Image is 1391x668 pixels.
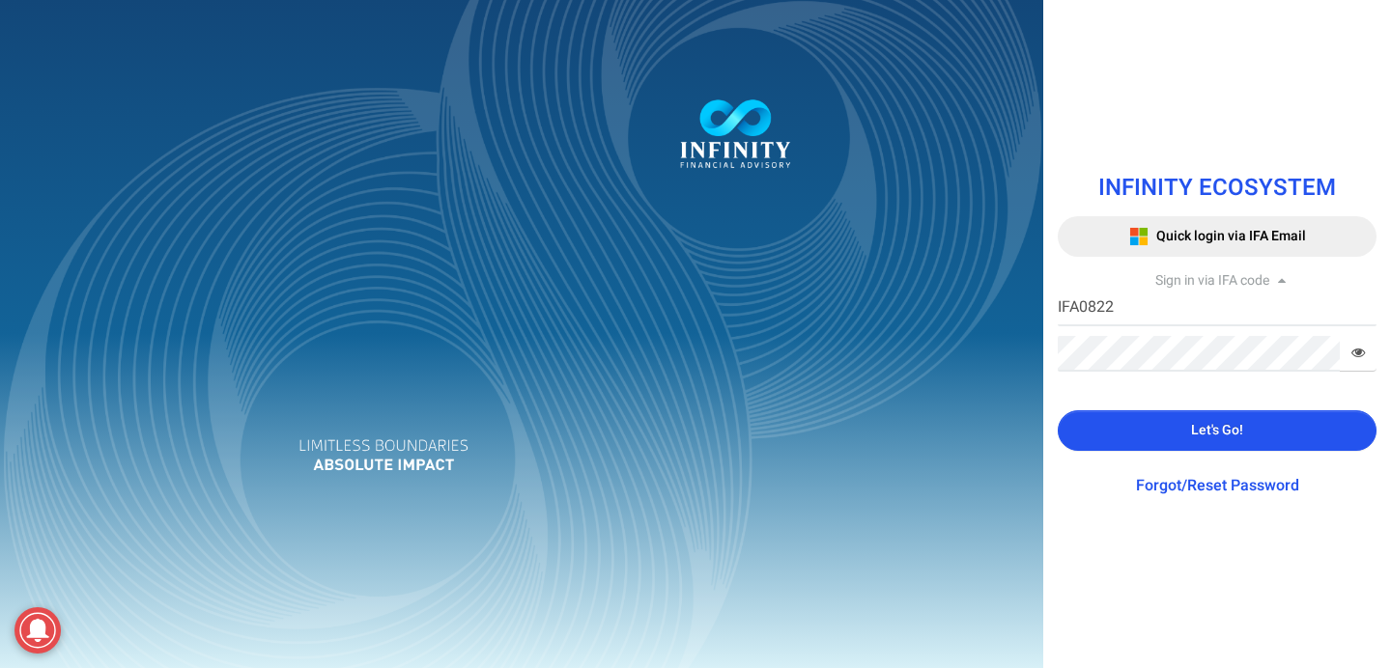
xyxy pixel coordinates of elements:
div: Sign in via IFA code [1058,271,1377,291]
h1: INFINITY ECOSYSTEM [1058,176,1377,201]
a: Forgot/Reset Password [1136,474,1299,497]
span: Quick login via IFA Email [1156,226,1306,246]
button: Let's Go! [1058,410,1377,451]
span: Let's Go! [1191,420,1243,440]
input: IFA Code [1058,291,1377,326]
button: Quick login via IFA Email [1058,216,1377,257]
span: Sign in via IFA code [1155,270,1269,291]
